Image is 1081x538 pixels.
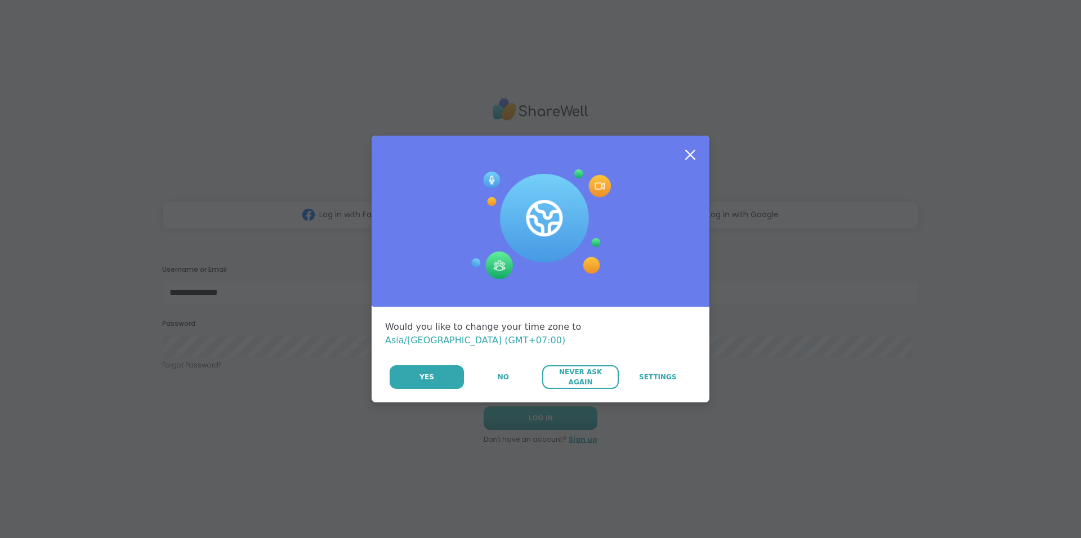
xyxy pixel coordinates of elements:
[639,372,677,382] span: Settings
[419,372,434,382] span: Yes
[498,372,509,382] span: No
[385,320,696,347] div: Would you like to change your time zone to
[542,365,618,389] button: Never Ask Again
[385,335,565,346] span: Asia/[GEOGRAPHIC_DATA] (GMT+07:00)
[390,365,464,389] button: Yes
[470,169,611,280] img: Session Experience
[548,367,613,387] span: Never Ask Again
[465,365,541,389] button: No
[620,365,696,389] a: Settings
